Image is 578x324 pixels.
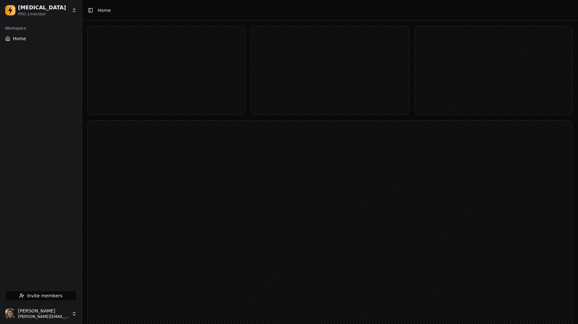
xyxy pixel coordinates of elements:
img: Dopamine [5,5,15,15]
img: Jonathan Beurel [5,309,15,319]
div: Workspace [3,23,79,33]
span: [PERSON_NAME] [18,308,69,314]
button: Invite members [5,291,77,301]
span: [PERSON_NAME][EMAIL_ADDRESS][DOMAIN_NAME] [18,314,69,319]
button: Dopamine[MEDICAL_DATA]PRO·1member [3,3,79,18]
span: Invite members [27,292,62,299]
button: Jonathan Beurel[PERSON_NAME][PERSON_NAME][EMAIL_ADDRESS][DOMAIN_NAME] [3,306,79,321]
span: Home [13,35,26,42]
div: PRO · 1 member [18,12,69,17]
div: [MEDICAL_DATA] [18,4,69,12]
span: Home [98,7,111,14]
button: Home [3,33,79,44]
nav: breadcrumb [98,7,111,14]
